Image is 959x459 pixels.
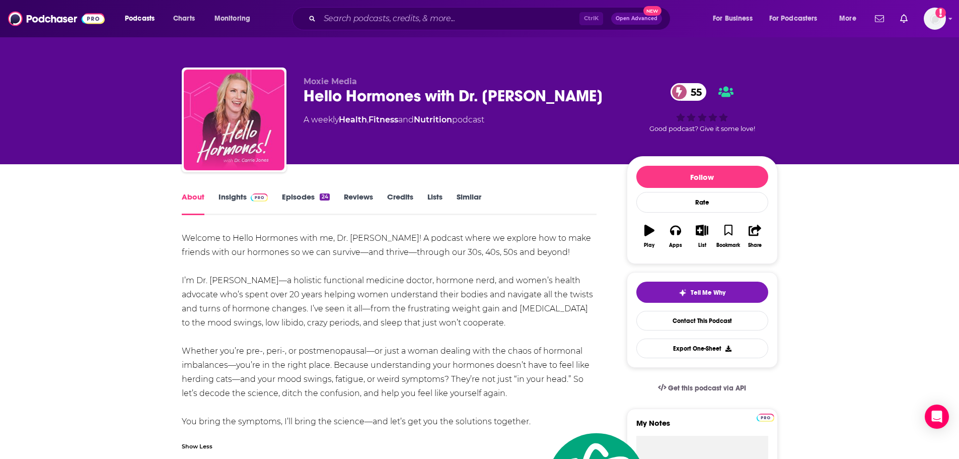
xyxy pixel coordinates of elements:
[757,412,774,422] a: Pro website
[689,218,715,254] button: List
[757,414,774,422] img: Podchaser Pro
[643,6,661,16] span: New
[636,166,768,188] button: Follow
[715,218,742,254] button: Bookmark
[320,193,329,201] div: 24
[182,192,204,215] a: About
[616,16,657,21] span: Open Advanced
[579,12,603,25] span: Ctrl K
[924,8,946,30] span: Logged in as Ashley_Beenen
[769,12,818,26] span: For Podcasters
[669,242,682,248] div: Apps
[713,12,753,26] span: For Business
[649,125,755,133] span: Good podcast? Give it some love!
[302,7,680,30] div: Search podcasts, credits, & more...
[251,193,268,202] img: Podchaser Pro
[742,218,768,254] button: Share
[871,10,888,27] a: Show notifications dropdown
[636,339,768,358] button: Export One-Sheet
[125,12,155,26] span: Podcasts
[339,115,367,124] a: Health
[748,242,762,248] div: Share
[681,83,707,101] span: 55
[184,70,284,170] img: Hello Hormones with Dr. Carrie Jones
[173,12,195,26] span: Charts
[636,311,768,331] a: Contact This Podcast
[636,218,662,254] button: Play
[320,11,579,27] input: Search podcasts, credits, & more...
[387,192,413,215] a: Credits
[698,242,706,248] div: List
[679,289,687,297] img: tell me why sparkle
[627,77,778,139] div: 55Good podcast? Give it some love!
[367,115,368,124] span: ,
[716,242,740,248] div: Bookmark
[8,9,105,28] img: Podchaser - Follow, Share and Rate Podcasts
[398,115,414,124] span: and
[282,192,329,215] a: Episodes24
[304,114,484,126] div: A weekly podcast
[611,13,662,25] button: Open AdvancedNew
[457,192,481,215] a: Similar
[706,11,765,27] button: open menu
[427,192,442,215] a: Lists
[182,231,597,429] div: Welcome to Hello Hormones with me, Dr. [PERSON_NAME]! A podcast where we explore how to make frie...
[935,8,946,18] svg: Add a profile image
[644,242,654,248] div: Play
[691,289,725,297] span: Tell Me Why
[668,384,746,392] span: Get this podcast via API
[671,83,707,101] a: 55
[218,192,268,215] a: InsightsPodchaser Pro
[925,405,949,429] div: Open Intercom Messenger
[368,115,398,124] a: Fitness
[167,11,201,27] a: Charts
[636,418,768,436] label: My Notes
[118,11,168,27] button: open menu
[207,11,263,27] button: open menu
[636,192,768,213] div: Rate
[662,218,689,254] button: Apps
[214,12,250,26] span: Monitoring
[763,11,832,27] button: open menu
[924,8,946,30] img: User Profile
[832,11,869,27] button: open menu
[650,376,755,401] a: Get this podcast via API
[924,8,946,30] button: Show profile menu
[344,192,373,215] a: Reviews
[896,10,912,27] a: Show notifications dropdown
[414,115,452,124] a: Nutrition
[636,282,768,303] button: tell me why sparkleTell Me Why
[304,77,357,86] span: Moxie Media
[839,12,856,26] span: More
